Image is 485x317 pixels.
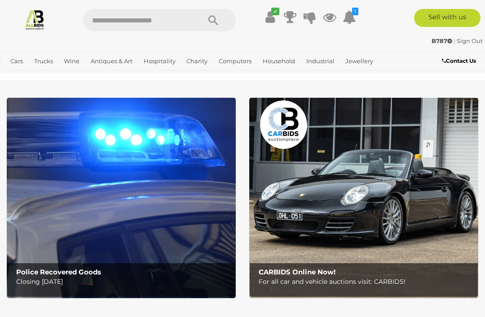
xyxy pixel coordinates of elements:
p: For all car and vehicle auctions visit: CARBIDS! [259,276,473,287]
a: Office [7,69,31,83]
a: Hospitality [140,54,179,69]
i: 1 [352,8,358,15]
a: Contact Us [442,56,478,66]
a: 1 [343,9,356,25]
a: Sign Out [457,37,483,44]
img: Allbids.com.au [24,9,45,30]
i: ✔ [271,8,279,15]
img: Police Recovered Goods [7,98,236,298]
a: Trucks [31,54,57,69]
a: Wine [60,54,83,69]
a: [GEOGRAPHIC_DATA] [64,69,135,83]
span: | [454,37,455,44]
a: Antiques & Art [87,54,136,69]
a: Industrial [303,54,338,69]
a: Charity [183,54,211,69]
b: Contact Us [442,57,476,64]
p: Closing [DATE] [16,276,231,287]
b: Police Recovered Goods [16,268,101,276]
a: Household [259,54,299,69]
img: CARBIDS Online Now! [249,98,478,298]
a: Police Recovered Goods Police Recovered Goods Closing [DATE] [7,98,236,298]
b: CARBIDS Online Now! [259,268,335,276]
a: Sports [35,69,61,83]
a: Cars [7,54,26,69]
a: Jewellery [342,54,377,69]
a: Sell with us [414,9,481,27]
a: B787 [432,37,454,44]
button: Search [191,9,236,31]
strong: B787 [432,37,452,44]
a: CARBIDS Online Now! CARBIDS Online Now! For all car and vehicle auctions visit: CARBIDS! [249,98,478,298]
a: ✔ [264,9,277,25]
a: Computers [215,54,255,69]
